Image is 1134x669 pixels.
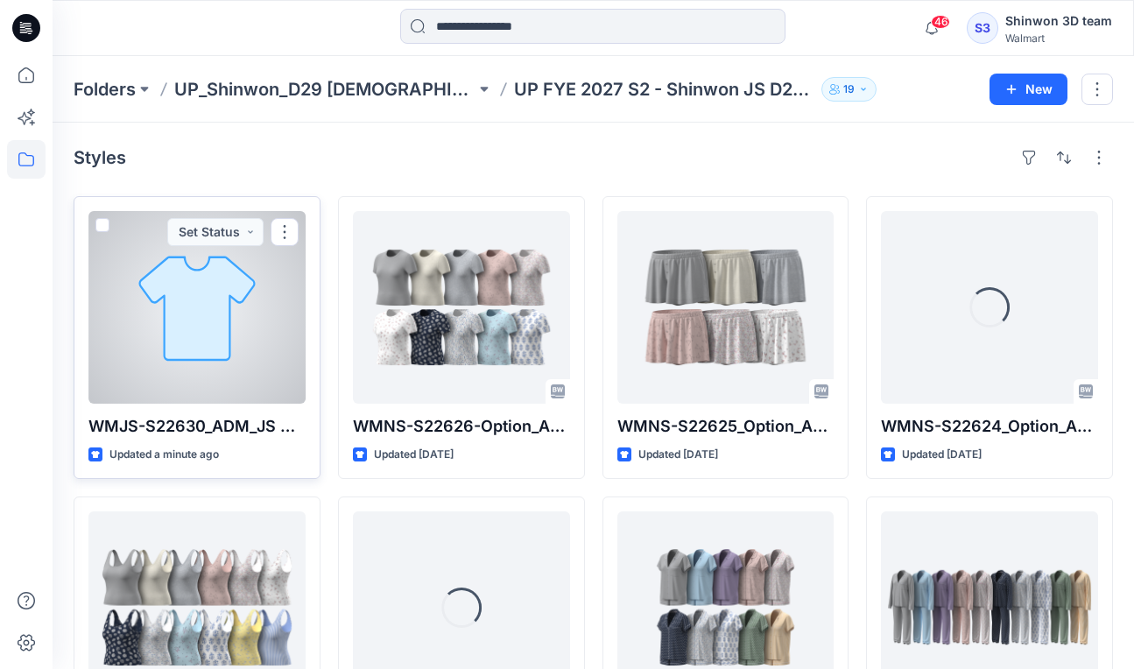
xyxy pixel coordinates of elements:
p: WMJS-S22630_ADM_JS MODAL SPAN SS TEE [88,414,306,439]
a: UP_Shinwon_D29 [DEMOGRAPHIC_DATA] Sleep [174,77,475,102]
p: Updated [DATE] [902,446,982,464]
a: WMNS-S22625_Option_ADM_JS DROP NEEDLE Shorts [617,211,835,404]
a: Folders [74,77,136,102]
p: WMNS-S22626-Option_ADM_JS DROP NEEDLE SS Top [353,414,570,439]
p: UP FYE 2027 S2 - Shinwon JS D29 [DEMOGRAPHIC_DATA] Sleepwear [514,77,815,102]
p: 19 [843,80,855,99]
button: 19 [821,77,877,102]
p: WMNS-S22625_Option_ADM_JS DROP NEEDLE Shorts [617,414,835,439]
a: WMJS-S22630_ADM_JS MODAL SPAN SS TEE [88,211,306,404]
p: Updated [DATE] [638,446,718,464]
p: WMNS-S22624_Option_ADM_JS DROP NEEDLE Long Pants [881,414,1098,439]
div: Shinwon 3D team [1005,11,1112,32]
button: New [990,74,1067,105]
h4: Styles [74,147,126,168]
p: Updated [DATE] [374,446,454,464]
div: Walmart [1005,32,1112,45]
a: WMNS-S22626-Option_ADM_JS DROP NEEDLE SS Top [353,211,570,404]
p: Updated a minute ago [109,446,219,464]
div: S3 [967,12,998,44]
span: 46 [931,15,950,29]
